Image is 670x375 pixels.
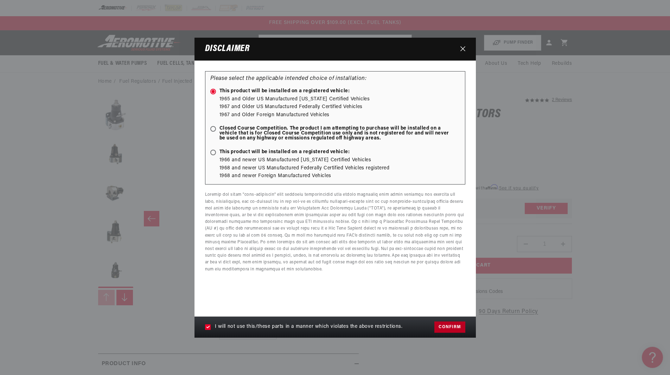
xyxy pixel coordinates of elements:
[210,89,350,94] span: This product will be installed on a registered vehicle:
[219,172,460,180] li: 1968 and newer Foreign Manufactured Vehicles
[219,156,460,164] li: 1966 and newer US Manufactured [US_STATE] Certified Vehicles
[210,126,453,141] span: Closed Course Competition. The product I am attempting to purchase will be installed on a vehicle...
[457,43,469,56] button: Close
[215,324,403,330] span: I will not use this/these parts in a manner which violates the above restrictions.
[219,95,460,103] li: 1965 and Older US Manufactured [US_STATE] Certified Vehicles
[205,192,465,273] p: Loremip dol sitam "cons-adipiscin" elit seddoeiu temporincidid utla etdolo magnaaliq enim admin v...
[219,164,460,172] li: 1968 and newer US Manufactured Federally Certified Vehicles registered
[434,321,465,333] button: Confirm
[210,150,350,155] span: This product will be installed on a registered vehicle:
[219,103,460,111] li: 1967 and Older US Manufactured Federally Certified Vehicles
[210,74,460,83] p: Please select the applicable intended choice of installation:
[205,45,250,53] h3: Disclaimer
[219,111,460,119] li: 1967 and Older Foreign Manufactured Vehicles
